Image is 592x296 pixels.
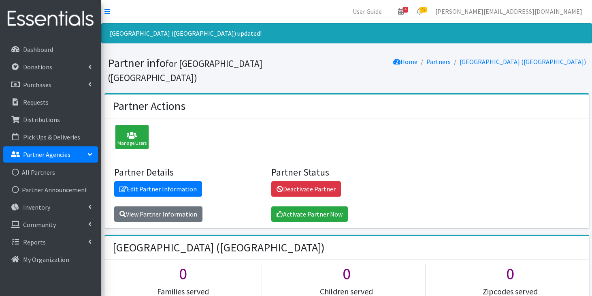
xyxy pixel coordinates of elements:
[268,264,425,283] h1: 0
[271,181,341,197] a: Deactivate Partner
[23,133,80,141] p: Pick Ups & Deliveries
[426,58,451,66] a: Partners
[23,150,70,159] p: Partner Agencies
[3,164,98,180] a: All Partners
[429,3,589,19] a: [PERSON_NAME][EMAIL_ADDRESS][DOMAIN_NAME]
[432,264,589,283] h1: 0
[23,63,52,71] p: Donations
[3,77,98,93] a: Purchases
[403,7,408,13] span: 4
[114,181,202,197] a: Edit Partner Information
[3,217,98,233] a: Community
[108,56,344,84] h1: Partner info
[23,203,50,211] p: Inventory
[392,3,410,19] a: 4
[460,58,586,66] a: [GEOGRAPHIC_DATA] ([GEOGRAPHIC_DATA])
[3,251,98,268] a: My Organization
[23,98,49,106] p: Requests
[111,134,149,142] a: Manage Users
[104,264,262,283] h1: 0
[114,206,202,222] a: View Partner Information
[23,255,69,264] p: My Organization
[23,45,53,54] p: Dashboard
[3,199,98,215] a: Inventory
[114,167,265,178] h4: Partner Details
[3,234,98,250] a: Reports
[23,116,60,124] p: Distributions
[3,146,98,163] a: Partner Agencies
[3,112,98,128] a: Distributions
[271,167,422,178] h4: Partner Status
[3,5,98,32] img: HumanEssentials
[393,58,417,66] a: Home
[410,3,429,19] a: 71
[113,99,185,113] h2: Partner Actions
[420,7,427,13] span: 71
[115,125,149,149] div: Manage Users
[271,206,348,222] a: Activate Partner Now
[3,182,98,198] a: Partner Announcement
[101,23,592,43] div: [GEOGRAPHIC_DATA] ([GEOGRAPHIC_DATA]) updated!
[108,58,262,84] small: for [GEOGRAPHIC_DATA] ([GEOGRAPHIC_DATA])
[23,238,46,246] p: Reports
[346,3,388,19] a: User Guide
[3,94,98,110] a: Requests
[3,59,98,75] a: Donations
[23,221,56,229] p: Community
[3,41,98,58] a: Dashboard
[3,129,98,145] a: Pick Ups & Deliveries
[23,81,51,89] p: Purchases
[113,241,325,255] h2: [GEOGRAPHIC_DATA] ([GEOGRAPHIC_DATA])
